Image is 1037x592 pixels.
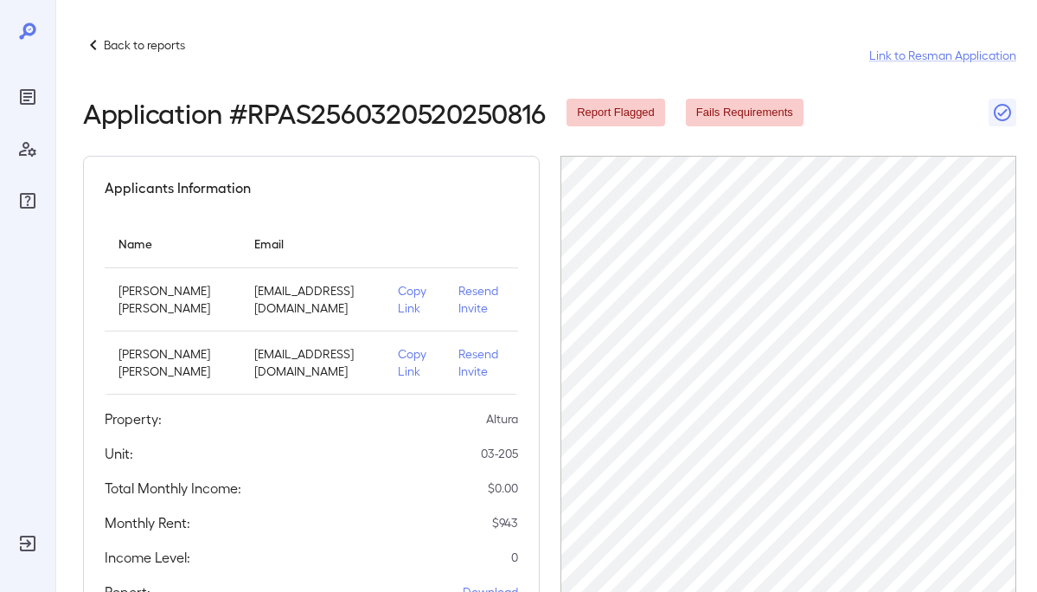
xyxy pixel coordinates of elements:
th: Name [105,219,240,268]
p: Copy Link [398,345,431,380]
p: [PERSON_NAME] [PERSON_NAME] [118,345,227,380]
h5: Monthly Rent: [105,512,190,533]
p: [EMAIL_ADDRESS][DOMAIN_NAME] [254,282,370,317]
div: FAQ [14,187,42,215]
span: Report Flagged [567,105,665,121]
span: Fails Requirements [686,105,803,121]
button: Close Report [989,99,1016,126]
div: Reports [14,83,42,111]
p: Back to reports [104,36,185,54]
p: [EMAIL_ADDRESS][DOMAIN_NAME] [254,345,370,380]
p: Copy Link [398,282,431,317]
p: 0 [511,549,518,566]
p: $ 943 [492,514,518,531]
h5: Unit: [105,443,133,464]
h5: Total Monthly Income: [105,478,241,499]
table: simple table [105,219,518,395]
p: $ 0.00 [488,479,518,497]
div: Log Out [14,530,42,557]
a: Link to Resman Application [869,47,1016,64]
p: Resend Invite [458,345,504,380]
h2: Application # RPAS2560320520250816 [83,97,546,128]
p: 03-205 [481,445,518,462]
div: Manage Users [14,135,42,163]
h5: Property: [105,409,162,429]
p: Altura [486,410,518,428]
h5: Applicants Information [105,177,251,198]
p: [PERSON_NAME] [PERSON_NAME] [118,282,227,317]
h5: Income Level: [105,547,190,568]
p: Resend Invite [458,282,504,317]
th: Email [240,219,384,268]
